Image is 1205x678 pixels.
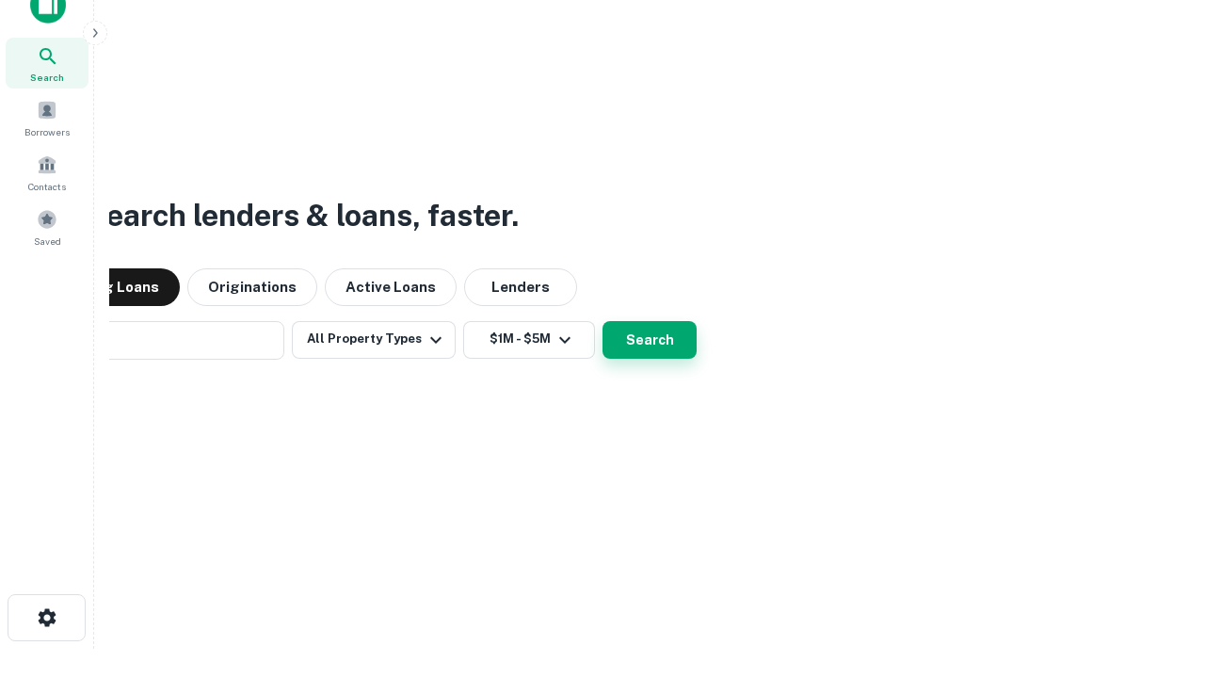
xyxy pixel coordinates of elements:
[30,70,64,85] span: Search
[463,321,595,359] button: $1M - $5M
[34,234,61,249] span: Saved
[6,147,88,198] a: Contacts
[6,38,88,89] a: Search
[28,179,66,194] span: Contacts
[602,321,697,359] button: Search
[24,124,70,139] span: Borrowers
[6,202,88,252] a: Saved
[325,268,457,306] button: Active Loans
[464,268,577,306] button: Lenders
[1111,527,1205,618] iframe: Chat Widget
[86,193,519,238] h3: Search lenders & loans, faster.
[6,92,88,143] a: Borrowers
[292,321,456,359] button: All Property Types
[187,268,317,306] button: Originations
